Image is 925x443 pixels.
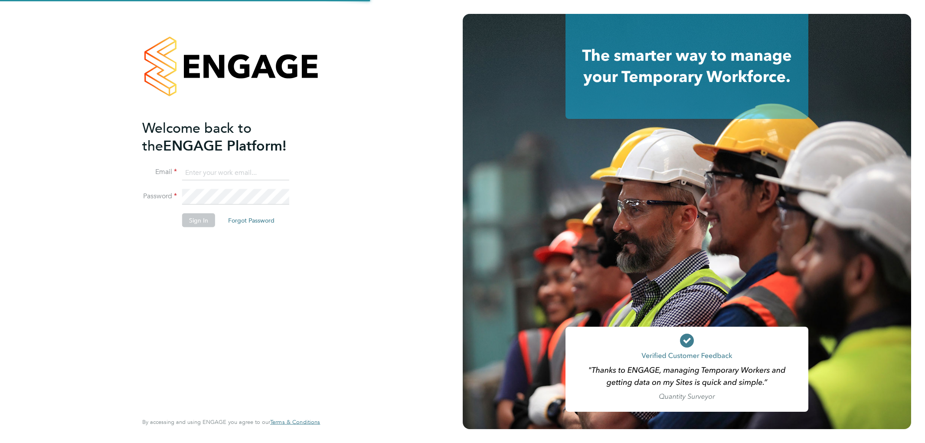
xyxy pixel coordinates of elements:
[221,213,281,227] button: Forgot Password
[182,165,289,180] input: Enter your work email...
[142,192,177,201] label: Password
[142,418,320,426] span: By accessing and using ENGAGE you agree to our
[270,419,320,426] a: Terms & Conditions
[182,213,215,227] button: Sign In
[142,167,177,177] label: Email
[142,119,311,154] h2: ENGAGE Platform!
[142,119,252,154] span: Welcome back to the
